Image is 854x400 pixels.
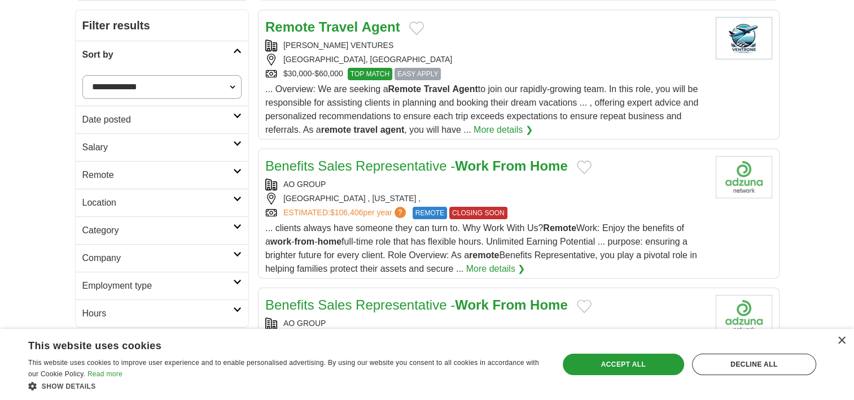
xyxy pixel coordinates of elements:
[265,40,707,51] div: [PERSON_NAME] VENTURES
[76,299,248,327] a: Hours
[82,141,233,154] h2: Salary
[265,179,707,190] div: AO GROUP
[530,297,568,312] strong: Home
[76,161,248,189] a: Remote
[294,237,314,246] strong: from
[413,207,447,219] span: REMOTE
[76,10,248,41] h2: Filter results
[82,196,233,210] h2: Location
[317,237,341,246] strong: home
[469,250,499,260] strong: remote
[82,113,233,127] h2: Date posted
[82,48,233,62] h2: Sort by
[362,19,400,34] strong: Agent
[76,106,248,133] a: Date posted
[82,224,233,237] h2: Category
[530,158,568,173] strong: Home
[716,156,772,198] img: Company logo
[82,251,233,265] h2: Company
[283,207,408,219] a: ESTIMATED:$106,406per year?
[265,297,568,312] a: Benefits Sales Representative -Work From Home
[455,297,489,312] strong: Work
[716,295,772,337] img: Company logo
[449,207,507,219] span: CLOSING SOON
[270,237,291,246] strong: work
[265,193,707,205] div: [GEOGRAPHIC_DATA] , [US_STATE] ,
[76,133,248,161] a: Salary
[265,19,315,34] strong: Remote
[716,17,772,59] img: Company logo
[543,223,576,233] strong: Remote
[265,158,568,173] a: Benefits Sales Representative -Work From Home
[76,41,248,68] a: Sort by
[474,123,533,137] a: More details ❯
[692,354,816,375] div: Decline all
[321,125,351,134] strong: remote
[330,208,363,217] span: $106,406
[388,84,421,94] strong: Remote
[492,158,526,173] strong: From
[82,307,233,320] h2: Hours
[28,359,539,378] span: This website uses cookies to improve user experience and to enable personalised advertising. By u...
[28,336,515,353] div: This website uses cookies
[265,54,707,66] div: [GEOGRAPHIC_DATA], [GEOGRAPHIC_DATA]
[455,158,489,173] strong: Work
[395,68,441,80] span: EASY APPLY
[265,223,697,273] span: ... clients always have someone they can turn to. Why Work With Us? Work: Enjoy the benefits of a...
[563,354,684,375] div: Accept all
[87,370,122,378] a: Read more, opens a new window
[265,318,707,329] div: AO GROUP
[42,382,96,390] span: Show details
[424,84,450,94] strong: Travel
[82,168,233,182] h2: Remote
[265,19,400,34] a: Remote Travel Agent
[577,299,592,313] button: Add to favorite jobs
[319,19,358,34] strong: Travel
[76,244,248,272] a: Company
[395,207,406,218] span: ?
[466,262,525,276] a: More details ❯
[348,68,392,80] span: TOP MATCH
[353,125,378,134] strong: travel
[492,297,526,312] strong: From
[837,337,846,345] div: Close
[28,380,543,392] div: Show details
[577,160,592,174] button: Add to favorite jobs
[265,84,698,134] span: ... Overview: We are seeking a to join our rapidly-growing team. In this role, you will be respon...
[380,125,405,134] strong: agent
[76,189,248,216] a: Location
[409,21,424,35] button: Add to favorite jobs
[82,279,233,293] h2: Employment type
[452,84,478,94] strong: Agent
[76,216,248,244] a: Category
[265,68,707,80] div: $30,000-$60,000
[76,272,248,299] a: Employment type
